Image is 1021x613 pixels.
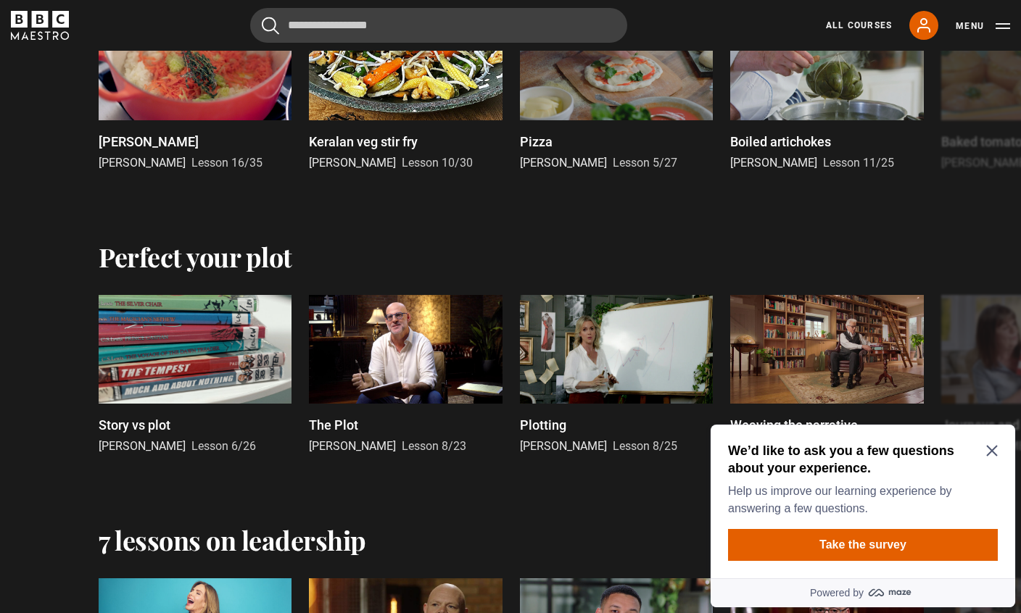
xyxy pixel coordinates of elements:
span: Lesson 8/23 [402,439,466,453]
a: Boiled artichokes [PERSON_NAME] Lesson 11/25 [730,12,923,172]
p: Help us improve our learning experience by answering a few questions. [23,64,287,99]
svg: BBC Maestro [11,11,69,40]
span: Lesson 8/25 [613,439,677,453]
a: Weaving the narrative [PERSON_NAME] Lesson 4/22 [730,295,923,455]
span: [PERSON_NAME] [520,156,607,170]
span: Lesson 10/30 [402,156,473,170]
a: Plotting [PERSON_NAME] Lesson 8/25 [520,295,713,455]
h2: We’d like to ask you a few questions about your experience. [23,23,287,58]
button: Toggle navigation [956,19,1010,33]
a: [PERSON_NAME] [PERSON_NAME] Lesson 16/35 [99,12,292,172]
span: [PERSON_NAME] [99,156,186,170]
a: Keralan veg stir fry [PERSON_NAME] Lesson 10/30 [309,12,502,172]
input: Search [250,8,627,43]
button: Take the survey [23,110,293,142]
span: [PERSON_NAME] [309,156,396,170]
span: [PERSON_NAME] [520,439,607,453]
p: Keralan veg stir fry [309,132,418,151]
a: Powered by maze [6,159,310,188]
p: Pizza [520,132,553,151]
a: Story vs plot [PERSON_NAME] Lesson 6/26 [99,295,292,455]
button: Submit the search query [262,17,279,35]
span: [PERSON_NAME] [309,439,396,453]
div: Optional study invitation [6,6,310,188]
p: Story vs plot [99,415,170,435]
p: Weaving the narrative [730,415,858,435]
span: [PERSON_NAME] [730,156,817,170]
a: All Courses [826,19,892,32]
span: [PERSON_NAME] [99,439,186,453]
span: Lesson 6/26 [191,439,256,453]
span: Lesson 11/25 [823,156,894,170]
p: The Plot [309,415,358,435]
button: Close Maze Prompt [281,26,293,38]
span: Lesson 16/35 [191,156,263,170]
p: Boiled artichokes [730,132,831,151]
p: Plotting [520,415,566,435]
span: Lesson 5/27 [613,156,677,170]
h2: 7 lessons on leadership [99,525,366,555]
a: Pizza [PERSON_NAME] Lesson 5/27 [520,12,713,172]
a: The Plot [PERSON_NAME] Lesson 8/23 [309,295,502,455]
h2: Perfect your plot [99,241,292,272]
p: [PERSON_NAME] [99,132,199,151]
